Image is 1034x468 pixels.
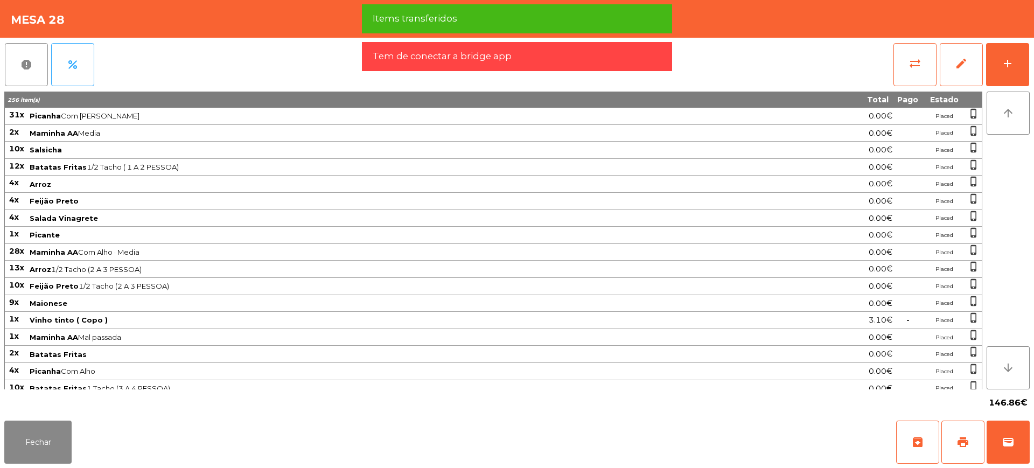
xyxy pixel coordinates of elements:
[968,159,979,170] span: phone_iphone
[869,347,892,361] span: 0.00€
[968,142,979,153] span: phone_iphone
[923,125,966,142] td: Placed
[909,57,921,70] span: sync_alt
[869,228,892,242] span: 0.00€
[869,279,892,294] span: 0.00€
[9,314,19,324] span: 1x
[923,142,966,159] td: Placed
[869,330,892,345] span: 0.00€
[869,160,892,174] span: 0.00€
[30,316,108,324] span: Vinho tinto ( Copo )
[4,421,72,464] button: Fechar
[9,246,24,256] span: 28x
[869,262,892,276] span: 0.00€
[968,108,979,119] span: phone_iphone
[1002,436,1015,449] span: wallet
[30,265,51,274] span: Arroz
[1002,361,1015,374] i: arrow_downward
[30,265,799,274] span: 1/2 Tacho (2 A 3 PESSOA)
[9,110,24,120] span: 31x
[893,92,923,108] th: Pago
[869,364,892,379] span: 0.00€
[923,176,966,193] td: Placed
[30,384,87,393] span: Batatas Fritas
[30,248,78,256] span: Maminha AA
[30,230,60,239] span: Picante
[968,245,979,255] span: phone_iphone
[30,111,61,120] span: Picanha
[911,436,924,449] span: archive
[9,348,19,358] span: 2x
[968,193,979,204] span: phone_iphone
[9,161,24,171] span: 12x
[869,296,892,311] span: 0.00€
[923,346,966,363] td: Placed
[968,176,979,187] span: phone_iphone
[11,12,65,28] h4: Mesa 28
[30,180,51,188] span: Arroz
[869,381,892,396] span: 0.00€
[989,395,1028,411] span: 146.86€
[923,363,966,380] td: Placed
[941,421,984,464] button: print
[30,145,62,154] span: Salsicha
[923,193,966,210] td: Placed
[30,333,78,341] span: Maminha AA
[940,43,983,86] button: edit
[923,244,966,261] td: Placed
[30,350,87,359] span: Batatas Fritas
[9,144,24,153] span: 10x
[30,333,799,341] span: Mal passada
[923,312,966,329] td: Placed
[9,195,19,205] span: 4x
[987,346,1030,389] button: arrow_downward
[987,92,1030,135] button: arrow_upward
[869,245,892,260] span: 0.00€
[30,282,799,290] span: 1/2 Tacho (2 A 3 PESSOA)
[30,367,799,375] span: Com Alho
[968,261,979,272] span: phone_iphone
[9,331,19,341] span: 1x
[30,384,799,393] span: 1 Tacho (3 A 4 PESSOA)
[968,312,979,323] span: phone_iphone
[955,57,968,70] span: edit
[968,227,979,238] span: phone_iphone
[968,330,979,340] span: phone_iphone
[9,263,24,273] span: 13x
[9,229,19,239] span: 1x
[923,380,966,397] td: Placed
[66,58,79,71] span: percent
[968,211,979,221] span: phone_iphone
[30,367,61,375] span: Picanha
[30,163,799,171] span: 1/2 Tacho ( 1 A 2 PESSOA)
[896,421,939,464] button: archive
[373,50,512,63] span: Tem de conectar a bridge app
[9,297,19,307] span: 9x
[923,329,966,346] td: Placed
[9,178,19,187] span: 4x
[9,280,24,290] span: 10x
[30,111,799,120] span: Com [PERSON_NAME]
[9,382,24,392] span: 10x
[906,315,910,325] span: -
[968,125,979,136] span: phone_iphone
[923,108,966,125] td: Placed
[968,364,979,374] span: phone_iphone
[968,346,979,357] span: phone_iphone
[923,92,966,108] th: Estado
[8,96,40,103] span: 256 item(s)
[968,278,979,289] span: phone_iphone
[51,43,94,86] button: percent
[1002,107,1015,120] i: arrow_upward
[923,159,966,176] td: Placed
[9,212,19,222] span: 4x
[869,109,892,123] span: 0.00€
[869,143,892,157] span: 0.00€
[1001,57,1014,70] div: add
[968,381,979,392] span: phone_iphone
[923,278,966,295] td: Placed
[30,129,799,137] span: Media
[30,214,98,222] span: Salada Vinagrete
[5,43,48,86] button: report
[893,43,937,86] button: sync_alt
